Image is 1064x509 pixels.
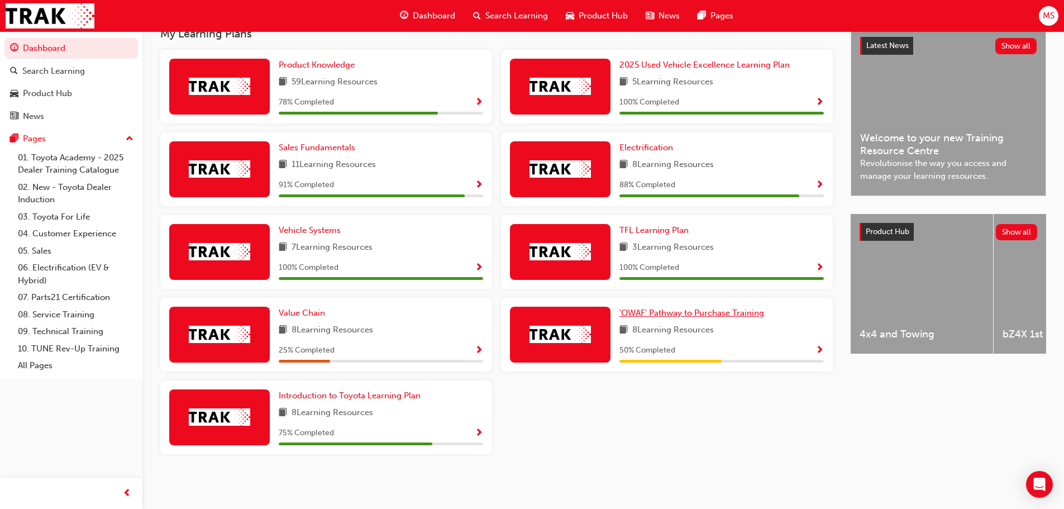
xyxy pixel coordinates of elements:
span: Product Knowledge [279,60,355,70]
span: Latest News [866,41,909,50]
button: Show Progress [815,178,824,192]
span: News [659,9,680,22]
span: Value Chain [279,308,325,318]
span: Show Progress [475,263,483,273]
img: Trak [6,3,94,28]
button: DashboardSearch LearningProduct HubNews [4,36,138,129]
div: Pages [23,132,46,145]
a: TFL Learning Plan [619,224,693,237]
a: 08. Service Training [13,306,138,324]
span: book-icon [279,241,287,255]
span: Pages [710,9,733,22]
a: car-iconProduct Hub [557,4,637,27]
span: book-icon [619,75,628,89]
a: 2025 Used Vehicle Excellence Learning Plan [619,59,794,72]
span: TFL Learning Plan [619,225,689,235]
span: MS [1043,9,1055,22]
span: 8 Learning Resources [292,406,373,420]
a: search-iconSearch Learning [464,4,557,27]
a: 09. Technical Training [13,323,138,340]
a: Latest NewsShow all [860,37,1037,55]
button: Show all [996,224,1038,240]
span: Introduction to Toyota Learning Plan [279,391,421,401]
span: Dashboard [413,9,455,22]
div: News [23,110,44,123]
span: book-icon [619,324,628,337]
span: 8 Learning Resources [292,324,373,337]
span: 91 % Completed [279,179,334,192]
span: 2025 Used Vehicle Excellence Learning Plan [619,60,790,70]
a: 01. Toyota Academy - 2025 Dealer Training Catalogue [13,149,138,179]
span: Show Progress [475,98,483,108]
span: 25 % Completed [279,344,335,357]
a: guage-iconDashboard [391,4,464,27]
a: Value Chain [279,307,330,320]
span: 100 % Completed [279,261,338,274]
button: Pages [4,129,138,149]
span: 8 Learning Resources [632,324,714,337]
span: news-icon [10,112,18,122]
span: 11 Learning Resources [292,158,376,172]
img: Trak [529,326,591,343]
span: Show Progress [475,180,483,191]
a: Product Knowledge [279,59,359,72]
span: Revolutionise the way you access and manage your learning resources. [860,157,1037,182]
span: 59 Learning Resources [292,75,378,89]
a: 04. Customer Experience [13,225,138,242]
span: Show Progress [815,180,824,191]
span: 100 % Completed [619,261,679,274]
span: 78 % Completed [279,96,334,109]
span: 3 Learning Resources [632,241,714,255]
span: Sales Fundamentals [279,142,355,153]
span: Show Progress [815,263,824,273]
a: news-iconNews [637,4,689,27]
span: pages-icon [698,9,706,23]
a: Vehicle Systems [279,224,345,237]
span: Product Hub [579,9,628,22]
span: Electrification [619,142,673,153]
span: Show Progress [475,346,483,356]
button: Show Progress [815,261,824,275]
button: Show Progress [475,344,483,358]
button: Show Progress [815,96,824,110]
a: Introduction to Toyota Learning Plan [279,389,425,402]
span: Show Progress [475,429,483,439]
div: Open Intercom Messenger [1026,471,1053,498]
a: 06. Electrification (EV & Hybrid) [13,259,138,289]
a: All Pages [13,357,138,374]
a: 07. Parts21 Certification [13,289,138,306]
span: 'OWAF' Pathway to Purchase Training [619,308,764,318]
span: book-icon [279,406,287,420]
img: Trak [189,78,250,95]
a: 02. New - Toyota Dealer Induction [13,179,138,208]
span: Welcome to your new Training Resource Centre [860,132,1037,157]
span: pages-icon [10,134,18,144]
span: car-icon [566,9,574,23]
a: Electrification [619,141,677,154]
h3: My Learning Plans [160,27,833,40]
span: 100 % Completed [619,96,679,109]
a: 4x4 and Towing [851,214,993,354]
span: 75 % Completed [279,427,334,440]
a: 05. Sales [13,242,138,260]
button: Show Progress [475,96,483,110]
a: News [4,106,138,127]
span: search-icon [473,9,481,23]
span: guage-icon [400,9,408,23]
span: book-icon [279,324,287,337]
img: Trak [529,243,591,260]
a: Product Hub [4,83,138,104]
span: 7 Learning Resources [292,241,373,255]
img: Trak [529,160,591,178]
img: Trak [189,326,250,343]
a: 'OWAF' Pathway to Purchase Training [619,307,769,320]
button: Show Progress [815,344,824,358]
button: Show all [995,38,1037,54]
span: car-icon [10,89,18,99]
span: book-icon [279,75,287,89]
img: Trak [189,408,250,426]
span: guage-icon [10,44,18,54]
span: up-icon [126,132,133,146]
